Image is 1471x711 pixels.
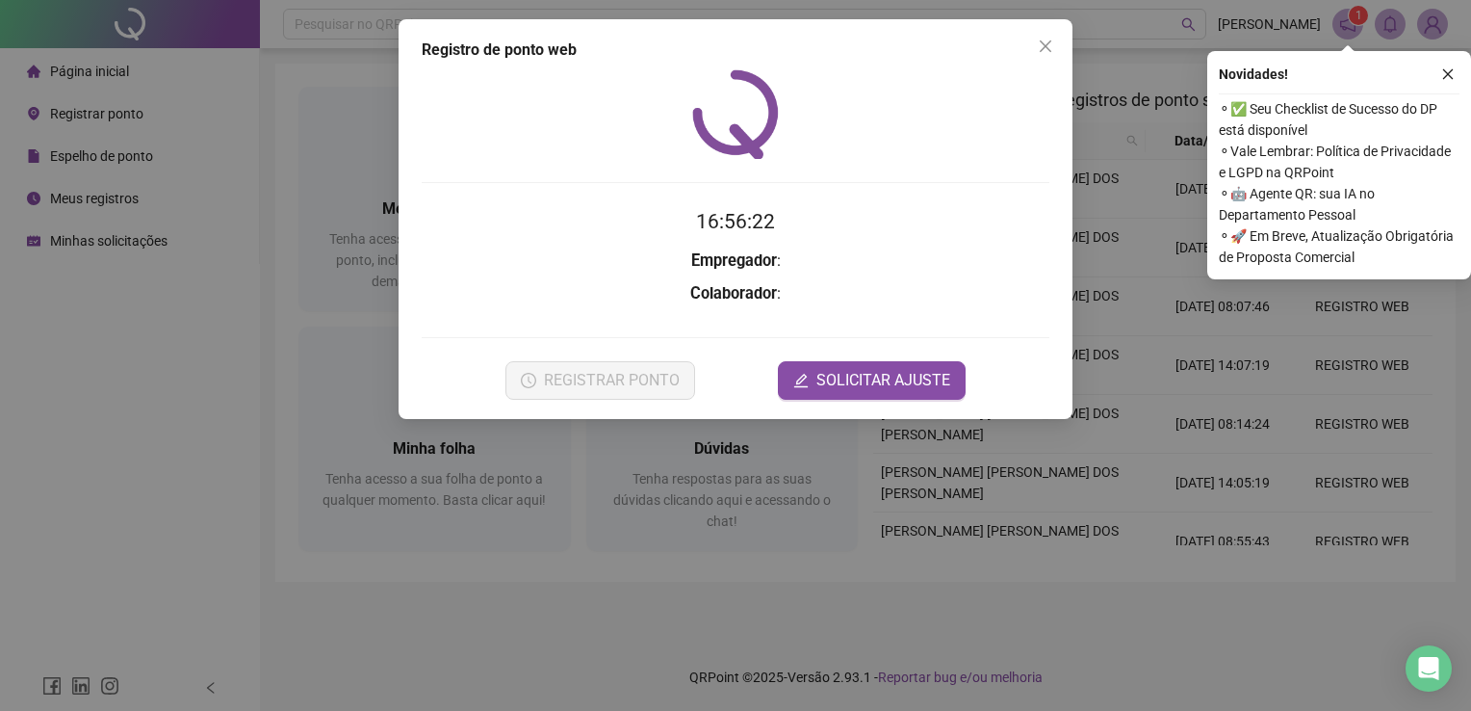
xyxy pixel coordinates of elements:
[793,373,809,388] span: edit
[696,210,775,233] time: 16:56:22
[422,249,1049,274] h3: :
[422,281,1049,306] h3: :
[816,369,950,392] span: SOLICITAR AJUSTE
[691,251,777,270] strong: Empregador
[422,39,1049,62] div: Registro de ponto web
[690,284,777,303] strong: Colaborador
[1441,67,1455,81] span: close
[1219,225,1459,268] span: ⚬ 🚀 Em Breve, Atualização Obrigatória de Proposta Comercial
[1038,39,1053,54] span: close
[692,69,779,159] img: QRPoint
[1219,141,1459,183] span: ⚬ Vale Lembrar: Política de Privacidade e LGPD na QRPoint
[505,361,695,400] button: REGISTRAR PONTO
[778,361,966,400] button: editSOLICITAR AJUSTE
[1219,183,1459,225] span: ⚬ 🤖 Agente QR: sua IA no Departamento Pessoal
[1406,645,1452,692] div: Open Intercom Messenger
[1219,64,1288,85] span: Novidades !
[1219,98,1459,141] span: ⚬ ✅ Seu Checklist de Sucesso do DP está disponível
[1030,31,1061,62] button: Close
